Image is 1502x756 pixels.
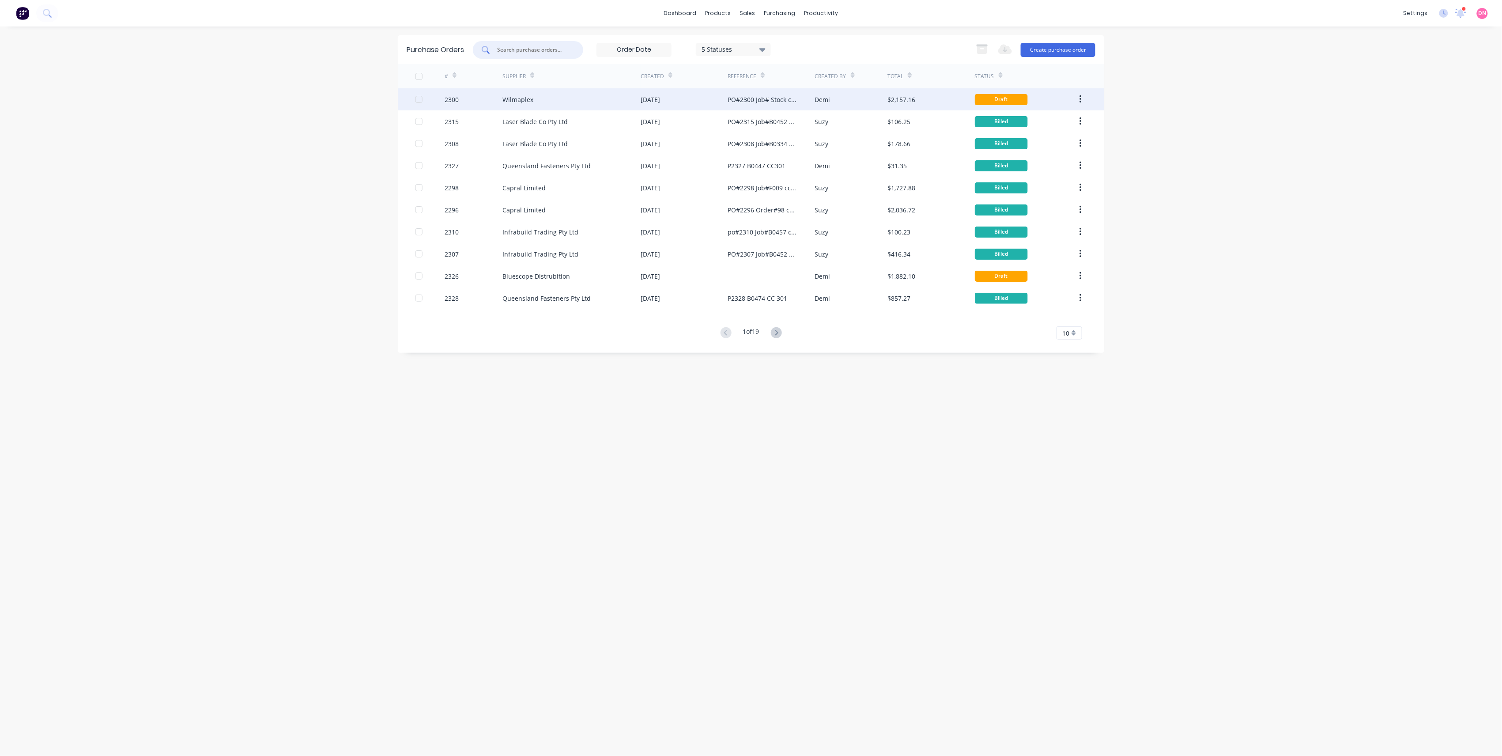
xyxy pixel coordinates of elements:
div: sales [736,7,760,20]
div: products [701,7,736,20]
div: settings [1399,7,1432,20]
div: 2298 [445,183,459,193]
div: Billed [975,204,1028,215]
div: Suzy [815,227,829,237]
div: $100.23 [887,227,910,237]
div: P2328 B0474 CC 301 [728,294,787,303]
div: Capral Limited [502,183,546,193]
input: Search purchase orders... [496,45,570,54]
div: po#2310 Job#B0457 cc#302 [728,227,797,237]
div: Status [975,72,994,80]
div: Billed [975,182,1028,193]
div: $31.35 [887,161,907,170]
div: Queensland Fasteners Pty Ltd [502,161,591,170]
div: $178.66 [887,139,910,148]
div: Queensland Fasteners Pty Ltd [502,294,591,303]
div: $2,036.72 [887,205,915,215]
div: Created By [815,72,846,80]
div: 2327 [445,161,459,170]
div: Infrabuild Trading Pty Ltd [502,249,578,259]
div: 2300 [445,95,459,104]
div: 2308 [445,139,459,148]
div: $106.25 [887,117,910,126]
div: [DATE] [641,117,660,126]
span: 10 [1062,329,1069,338]
div: 2296 [445,205,459,215]
div: $1,882.10 [887,272,915,281]
div: Suzy [815,205,829,215]
div: Supplier [502,72,526,80]
div: [DATE] [641,95,660,104]
div: purchasing [760,7,800,20]
div: [DATE] [641,183,660,193]
div: PO#2307 Job#B0452 CC#302 [728,249,797,259]
div: Billed [975,138,1028,149]
div: Suzy [815,117,829,126]
div: Laser Blade Co Pty Ltd [502,139,568,148]
div: Billed [975,293,1028,304]
div: Infrabuild Trading Pty Ltd [502,227,578,237]
div: 2328 [445,294,459,303]
div: Capral Limited [502,205,546,215]
div: Reference [728,72,756,80]
div: PO#2315 Job#B0452 cc#302 [728,117,797,126]
div: Wilmaplex [502,95,533,104]
div: [DATE] [641,294,660,303]
div: [DATE] [641,161,660,170]
div: Suzy [815,249,829,259]
div: Bluescope Distrubition [502,272,570,281]
div: [DATE] [641,205,660,215]
div: 2307 [445,249,459,259]
div: Draft [975,94,1028,105]
div: 2326 [445,272,459,281]
div: 2315 [445,117,459,126]
div: [DATE] [641,272,660,281]
div: $416.34 [887,249,910,259]
div: PO#2298 Job#F009 cc#302 [728,183,797,193]
div: PO#2308 Job#B0334 cc#302 [728,139,797,148]
div: $857.27 [887,294,910,303]
div: Billed [975,160,1028,171]
div: $1,727.88 [887,183,915,193]
div: Demi [815,272,830,281]
div: # [445,72,448,80]
input: Order Date [597,43,671,57]
div: Demi [815,161,830,170]
div: Created [641,72,664,80]
div: [DATE] [641,139,660,148]
div: P2327 B0447 CC301 [728,161,785,170]
div: Demi [815,95,830,104]
div: 2310 [445,227,459,237]
div: Purchase Orders [407,45,464,55]
div: $2,157.16 [887,95,915,104]
div: Total [887,72,903,80]
div: 5 Statuses [702,45,765,54]
div: Billed [975,116,1028,127]
div: 1 of 19 [743,327,759,340]
div: [DATE] [641,249,660,259]
div: Suzy [815,183,829,193]
div: Draft [975,271,1028,282]
img: Factory [16,7,29,20]
button: Create purchase order [1021,43,1095,57]
div: PO#2300 Job# Stock cc#230 [728,95,797,104]
div: Laser Blade Co Pty Ltd [502,117,568,126]
div: Billed [975,227,1028,238]
a: dashboard [660,7,701,20]
div: Demi [815,294,830,303]
div: PO#2296 Order#98 cc#302 [728,205,797,215]
div: productivity [800,7,843,20]
div: [DATE] [641,227,660,237]
span: DN [1479,9,1487,17]
div: Billed [975,249,1028,260]
div: Suzy [815,139,829,148]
